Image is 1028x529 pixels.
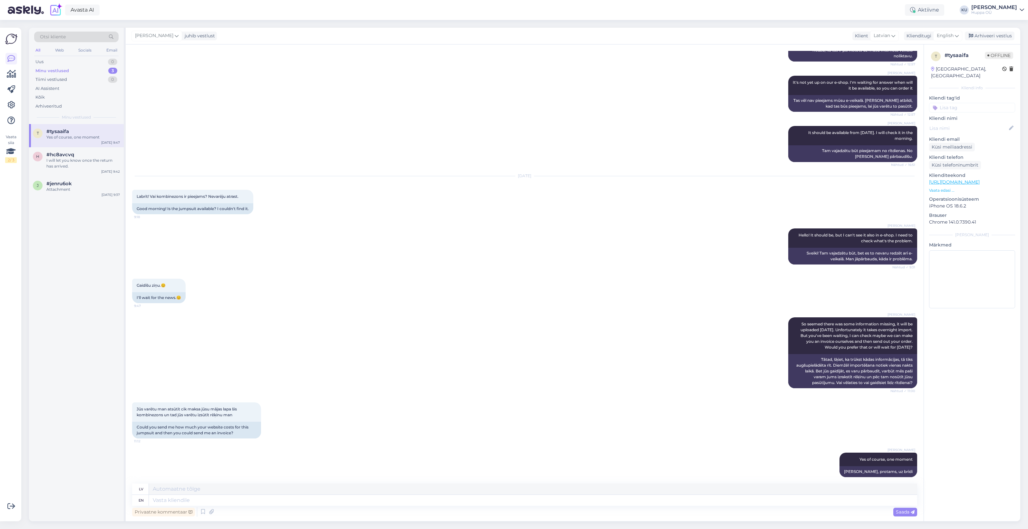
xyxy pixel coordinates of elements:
[788,95,917,112] div: Tas vēl nav pieejams mūsu e-veikalā. [PERSON_NAME] atbildi, kad tas būs pieejams, lai jūs varētu ...
[46,134,120,140] div: Yes of course, one moment
[137,283,166,288] span: Gaidīšu ziņu.😊
[35,76,67,83] div: Tiimi vestlused
[929,103,1015,112] input: Lisa tag
[132,508,195,516] div: Privaatne kommentaar
[35,103,62,110] div: Arhiveeritud
[929,115,1015,122] p: Kliendi nimi
[5,33,17,45] img: Askly Logo
[132,173,917,179] div: [DATE]
[890,112,915,117] span: Nähtud ✓ 12:57
[5,157,17,163] div: 2 / 3
[929,136,1015,143] p: Kliendi email
[929,161,981,169] div: Küsi telefoninumbrit
[971,5,1024,15] a: [PERSON_NAME]Huppa OÜ
[62,114,91,120] span: Minu vestlused
[929,188,1015,193] p: Vaata edasi ...
[134,439,158,444] span: 11:12
[935,54,937,59] span: t
[139,495,144,506] div: en
[35,59,44,65] div: Uus
[49,3,63,17] img: explore-ai
[54,46,65,54] div: Web
[904,33,931,39] div: Klienditugi
[929,154,1015,161] p: Kliendi telefon
[35,68,69,74] div: Minu vestlused
[891,265,915,270] span: Nähtud ✓ 9:31
[135,32,173,39] span: [PERSON_NAME]
[929,85,1015,91] div: Kliendi info
[887,71,915,75] span: [PERSON_NAME]
[929,143,975,151] div: Küsi meiliaadressi
[929,219,1015,226] p: Chrome 141.0.7390.41
[960,5,969,14] div: KU
[788,248,917,264] div: Sveiki! Tam vajadzētu būt, bet es to nevaru redzēt arī e-veikalā. Man jāpārbauda, ​​kāda ir probl...
[971,10,1017,15] div: Huppa OÜ
[134,215,158,219] span: 9:18
[35,85,59,92] div: AI Assistent
[891,162,915,167] span: Nähtud ✓ 16:51
[108,59,117,65] div: 0
[182,33,215,39] div: juhib vestlust
[134,303,158,308] span: 9:47
[799,233,914,243] span: Hello! It should be, but I can't see it also in e-shop. I need to check what's the problem.
[37,183,39,188] span: j
[35,94,45,101] div: Kõik
[102,192,120,197] div: [DATE] 9:37
[874,32,890,39] span: Latvian
[929,125,1008,132] input: Lisa nimi
[985,52,1013,59] span: Offline
[945,52,985,59] div: # tysaaifa
[896,509,915,515] span: Saada
[887,223,915,228] span: [PERSON_NAME]
[108,68,117,74] div: 3
[65,5,100,15] a: Avasta AI
[132,203,253,214] div: Good morning! Is the jumpsuit available? I couldn't find it.
[788,145,917,162] div: Tam vajadzētu būt pieejamam no rītdienas. No [PERSON_NAME] pārbaudīšu.
[929,212,1015,219] p: Brauser
[132,292,186,303] div: I'll wait for the news.😊
[859,457,913,462] span: Yes of course, one moment
[890,62,915,67] span: Nähtud ✓ 12:57
[931,66,1002,79] div: [GEOGRAPHIC_DATA], [GEOGRAPHIC_DATA]
[788,45,917,62] div: Redzu, ka tas ir pārvietots uz mūsu interneta veikala noliktavu.
[105,46,119,54] div: Email
[965,32,1014,40] div: Arhiveeri vestlus
[139,484,143,495] div: lv
[793,80,914,91] span: It's not yet up on our e-shop. I'm waiting for answer when will it be available, so you can order it
[5,134,17,163] div: Vaata siia
[137,194,238,199] span: Labrīt! Vai kombinezons ir pieejams? Nevarēju atrast.
[937,32,954,39] span: English
[929,95,1015,101] p: Kliendi tag'id
[929,242,1015,248] p: Märkmed
[852,33,868,39] div: Klient
[37,131,39,136] span: t
[887,312,915,317] span: [PERSON_NAME]
[929,232,1015,238] div: [PERSON_NAME]
[40,34,66,40] span: Otsi kliente
[971,5,1017,10] div: [PERSON_NAME]
[800,322,914,350] span: So seemed there was some information missing, it will be uploaded [DATE]. Unfortunately it takes ...
[929,172,1015,179] p: Klienditeekond
[46,181,72,187] span: #jenru6ok
[108,76,117,83] div: 0
[891,477,915,482] span: 11:12
[839,466,917,477] div: [PERSON_NAME], protams, uz brīdi
[905,4,944,16] div: Aktiivne
[46,129,69,134] span: #tysaaifa
[137,407,238,417] span: Jūs varētu man atsūtīt cik maksa jūsu mājas lapa šis kombinezons un tad jūs varētu izsūtīt rēķinu...
[36,154,39,159] span: h
[46,158,120,169] div: I will let you know once the return has arrived.
[808,130,914,141] span: It should be available from [DATE]. I will check it in the morning.
[101,140,120,145] div: [DATE] 9:47
[77,46,93,54] div: Socials
[929,203,1015,209] p: iPhone OS 18.6.2
[132,422,261,438] div: Could you send me how much your website costs for this jumpsuit and then you could send me an inv...
[929,196,1015,203] p: Operatsioonisüsteem
[890,389,915,393] span: Nähtud ✓ 11:00
[46,187,120,192] div: Attachment
[788,354,917,388] div: Tātad, šķiet, ka trūkst kādas informācijas, tā tiks augšupielādēta rīt. Diemžēl importēšana notie...
[887,447,915,452] span: [PERSON_NAME]
[929,179,980,185] a: [URL][DOMAIN_NAME]
[34,46,42,54] div: All
[887,121,915,126] span: [PERSON_NAME]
